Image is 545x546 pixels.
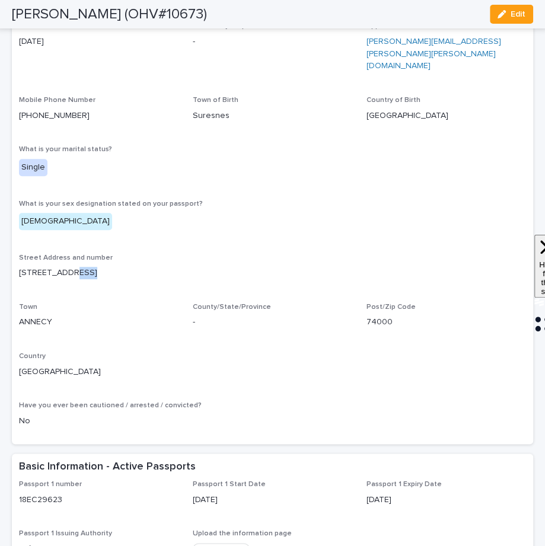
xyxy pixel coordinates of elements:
span: Upload the information page [193,530,292,537]
span: Passport 1 Issuing Authority [19,530,112,537]
p: Suresnes [193,110,352,122]
h2: [PERSON_NAME] (OHV#10673) [12,6,207,23]
div: [DEMOGRAPHIC_DATA] [19,213,112,230]
span: County/State/Province [193,304,271,311]
span: Mobile Phone Number [19,97,95,104]
p: [DATE] [193,494,352,506]
span: Country [19,353,46,360]
a: [PERSON_NAME][EMAIL_ADDRESS][PERSON_NAME][PERSON_NAME][DOMAIN_NAME] [366,37,501,71]
span: Have you ever been cautioned / arrested / convicted? [19,402,202,409]
span: Edit [511,10,525,18]
span: Town [19,304,37,311]
p: 74000 [366,316,526,328]
p: - [193,36,352,48]
p: [STREET_ADDRESS] [19,267,526,279]
h2: Basic Information - Active Passports [19,461,196,474]
p: [GEOGRAPHIC_DATA] [19,366,179,378]
button: Edit [490,5,533,24]
p: - [193,316,352,328]
span: Town of Birth [193,97,238,104]
span: Passport 1 number [19,481,82,488]
p: 18EC29623 [19,494,179,506]
div: Single [19,159,47,176]
p: [GEOGRAPHIC_DATA] [366,110,526,122]
span: What is your marital status? [19,146,112,153]
a: [PHONE_NUMBER] [19,111,90,120]
span: Passport 1 Start Date [193,481,266,488]
span: Post/Zip Code [366,304,416,311]
p: ANNECY [19,316,179,328]
p: No [19,415,526,427]
span: Street Address and number [19,254,113,261]
p: [DATE] [19,36,179,48]
span: Country of Birth [366,97,420,104]
p: [DATE] [366,494,526,506]
span: Passport 1 Expiry Date [366,481,442,488]
span: What is your sex designation stated on your passport? [19,200,203,207]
